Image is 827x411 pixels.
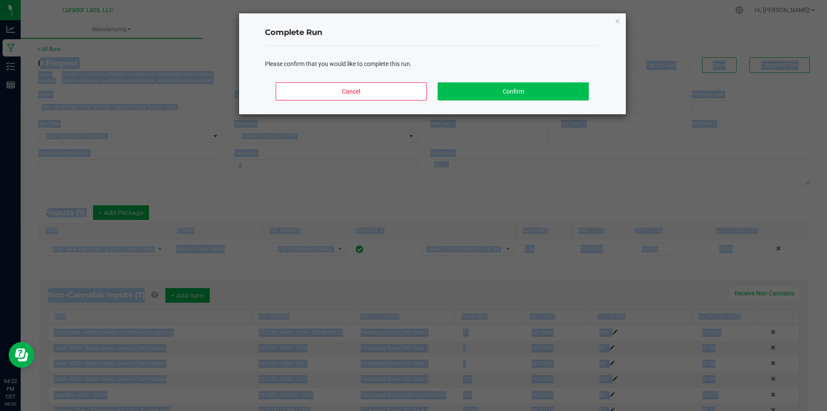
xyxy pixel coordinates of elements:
button: Confirm [438,82,588,100]
div: Please confirm that you would like to complete this run. [265,60,600,69]
iframe: Resource center [9,342,34,368]
button: Cancel [276,82,426,100]
h4: Complete Run [265,27,600,38]
button: Close [615,16,621,26]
